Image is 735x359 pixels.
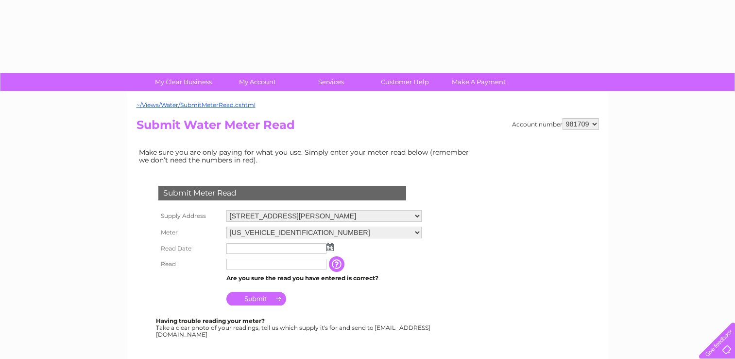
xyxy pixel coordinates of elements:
[137,101,256,108] a: ~/Views/Water/SubmitMeterRead.cshtml
[158,186,406,200] div: Submit Meter Read
[439,73,519,91] a: Make A Payment
[143,73,223,91] a: My Clear Business
[156,208,224,224] th: Supply Address
[512,118,599,130] div: Account number
[224,272,424,285] td: Are you sure the read you have entered is correct?
[156,256,224,272] th: Read
[226,292,286,305] input: Submit
[137,118,599,137] h2: Submit Water Meter Read
[137,146,477,166] td: Make sure you are only paying for what you use. Simply enter your meter read below (remember we d...
[329,256,346,272] input: Information
[156,224,224,241] th: Meter
[326,243,334,251] img: ...
[156,241,224,256] th: Read Date
[156,318,432,338] div: Take a clear photo of your readings, tell us which supply it's for and send to [EMAIL_ADDRESS][DO...
[365,73,445,91] a: Customer Help
[217,73,297,91] a: My Account
[156,317,265,324] b: Having trouble reading your meter?
[291,73,371,91] a: Services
